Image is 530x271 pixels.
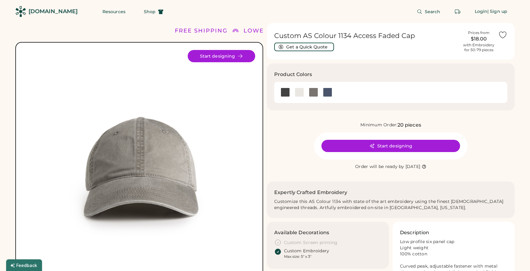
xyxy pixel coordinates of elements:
button: Resources [95,6,133,18]
h2: Expertly Crafted Embroidery [274,189,347,196]
button: Search [409,6,448,18]
div: LOWER 48 STATES [244,27,305,35]
div: Max size: 5" x 3" [284,254,311,259]
img: Rendered Logo - Screens [15,6,26,17]
div: Custom Embroidery [284,248,329,254]
button: Shop [136,6,171,18]
h1: Custom AS Colour 1134 Access Faded Cap [274,32,459,40]
div: Custom Screen printing [284,240,338,246]
iframe: Front Chat [501,243,527,270]
div: [DATE] [405,164,421,170]
div: Customize this AS Colour 1134 with state of the art embroidery using the finest [DEMOGRAPHIC_DATA... [274,199,507,211]
div: Login [475,9,488,15]
button: Start designing [321,140,460,152]
h3: Product Colors [274,71,312,78]
span: Shop [144,10,156,14]
div: Prices from [468,30,490,35]
div: | Sign up [487,9,507,15]
h3: Available Decorations [274,229,329,236]
div: 20 pieces [397,121,421,129]
span: Search [425,10,440,14]
div: Order will be ready by [355,164,404,170]
div: $18.00 [463,35,494,43]
div: with Embroidery for 50-79 pieces [463,43,494,52]
button: Get a Quick Quote [274,43,334,51]
div: FREE SHIPPING [175,27,228,35]
button: Start designing [188,50,255,62]
div: Minimum Order: [360,122,397,128]
div: [DOMAIN_NAME] [29,8,78,15]
h3: Description [400,229,429,236]
button: Retrieve an order [451,6,464,18]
